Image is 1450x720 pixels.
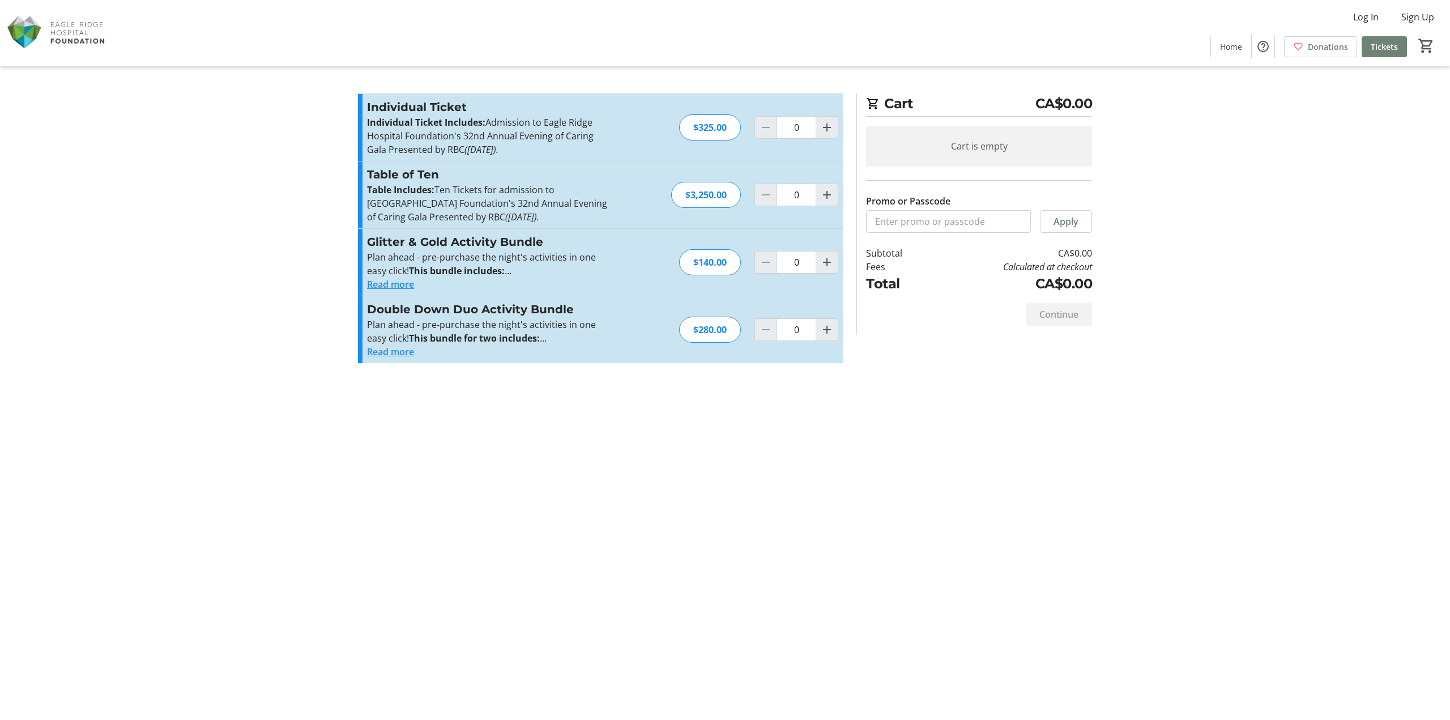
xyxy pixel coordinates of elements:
[505,211,539,223] em: ([DATE]).
[367,184,434,196] strong: Table Includes:
[1054,215,1078,228] span: Apply
[7,5,108,61] img: Eagle Ridge Hospital Foundation's Logo
[777,251,816,274] input: Glitter & Gold Activity Bundle Quantity
[1040,210,1092,233] button: Apply
[866,260,932,274] td: Fees
[1353,10,1379,24] span: Log In
[866,93,1092,117] h2: Cart
[1401,10,1434,24] span: Sign Up
[866,194,950,208] label: Promo or Passcode
[367,345,414,359] button: Read more
[1344,8,1388,26] button: Log In
[1416,36,1436,56] button: Cart
[1252,35,1274,58] button: Help
[367,250,615,278] p: Plan ahead - pre-purchase the night's activities in one easy click!
[409,332,547,344] strong: This bundle for two includes:
[816,117,838,138] button: Increment by one
[932,246,1092,260] td: CA$0.00
[367,166,615,183] h3: Table of Ten
[367,116,615,156] p: Admission to Eagle Ridge Hospital Foundation's 32nd Annual Evening of Caring Gala Presented by RBC
[1284,36,1357,57] a: Donations
[367,301,615,318] h3: Double Down Duo Activity Bundle
[367,99,615,116] h3: Individual Ticket
[367,318,615,345] p: Plan ahead - pre-purchase the night's activities in one easy click!
[671,182,741,208] div: $3,250.00
[777,318,816,341] input: Double Down Duo Activity Bundle Quantity
[932,260,1092,274] td: Calculated at checkout
[409,265,511,277] strong: This bundle includes:
[1392,8,1443,26] button: Sign Up
[866,126,1092,167] div: Cart is empty
[367,116,485,129] strong: Individual Ticket Includes:
[464,143,498,156] em: ([DATE]).
[866,274,932,294] td: Total
[1371,41,1398,53] span: Tickets
[679,249,741,275] div: $140.00
[932,274,1092,294] td: CA$0.00
[866,246,932,260] td: Subtotal
[1220,41,1242,53] span: Home
[866,210,1031,233] input: Enter promo or passcode
[367,278,414,291] button: Read more
[367,233,615,250] h3: Glitter & Gold Activity Bundle
[679,114,741,140] div: $325.00
[777,116,816,139] input: Individual Ticket Quantity
[679,317,741,343] div: $280.00
[1362,36,1407,57] a: Tickets
[1035,93,1093,114] span: CA$0.00
[816,252,838,273] button: Increment by one
[367,183,615,224] p: Ten Tickets for admission to [GEOGRAPHIC_DATA] Foundation's 32nd Annual Evening of Caring Gala Pr...
[1211,36,1251,57] a: Home
[777,184,816,206] input: Table of Ten Quantity
[1308,41,1348,53] span: Donations
[816,184,838,206] button: Increment by one
[816,319,838,340] button: Increment by one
